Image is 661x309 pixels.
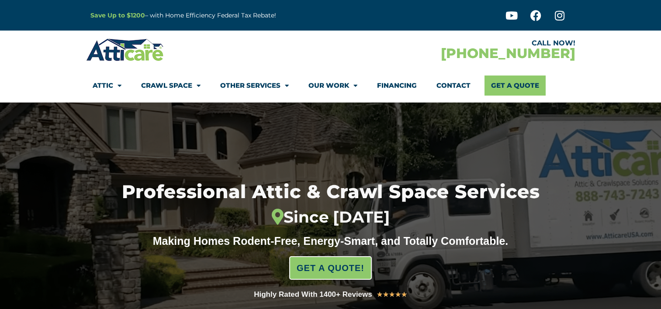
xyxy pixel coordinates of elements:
[395,289,401,300] i: ★
[141,76,201,96] a: Crawl Space
[220,76,289,96] a: Other Services
[308,76,357,96] a: Our Work
[377,289,383,300] i: ★
[254,288,372,301] div: Highly Rated With 1400+ Reviews
[485,76,546,96] a: Get A Quote
[401,289,407,300] i: ★
[93,76,121,96] a: Attic
[377,76,417,96] a: Financing
[389,289,395,300] i: ★
[79,182,582,227] h1: Professional Attic & Crawl Space Services
[297,259,364,277] span: GET A QUOTE!
[289,256,372,280] a: GET A QUOTE!
[79,208,582,227] div: Since [DATE]
[136,234,525,247] div: Making Homes Rodent-Free, Energy-Smart, and Totally Comfortable.
[331,40,575,47] div: CALL NOW!
[93,76,569,96] nav: Menu
[90,11,145,19] a: Save Up to $1200
[436,76,471,96] a: Contact
[383,289,389,300] i: ★
[377,289,407,300] div: 5/5
[90,10,374,21] p: – with Home Efficiency Federal Tax Rebate!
